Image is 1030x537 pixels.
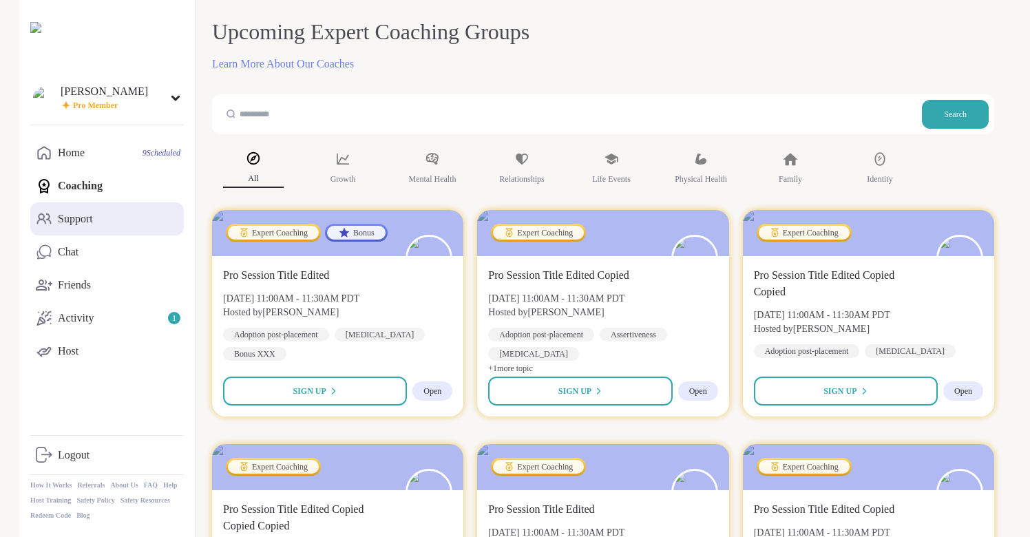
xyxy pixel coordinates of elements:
div: Support [58,211,93,227]
span: Hosted by [488,306,624,319]
img: billy [408,471,450,514]
button: Sign Up [223,377,407,406]
img: billy [938,471,981,514]
div: Expert Coaching [228,460,319,474]
span: 1 [172,313,176,324]
a: Host [30,335,184,368]
div: Expert Coaching [493,226,584,240]
div: Home [58,145,85,160]
div: Bonus [327,226,386,240]
span: Pro Member [73,100,118,112]
button: Search [922,100,989,129]
p: Life Events [592,171,631,187]
a: Friends [30,268,184,302]
div: Friends [58,277,91,293]
a: Referrals [77,481,105,490]
p: Physical Health [675,171,727,187]
div: Bonus XXX [223,347,286,361]
a: Safety Policy [76,496,114,505]
div: Adoption post-placement [754,344,860,358]
button: Sign Up [488,377,672,406]
div: Expert Coaching [759,460,850,474]
a: Chat [30,235,184,268]
img: billy [408,237,450,280]
img: billy [673,471,716,514]
img: billy [938,237,981,280]
div: Logout [58,447,90,463]
a: Safety Resources [120,496,170,505]
span: Sign Up [558,385,591,397]
span: Pro Session Title Edited Copied [488,267,629,284]
div: [MEDICAL_DATA] [865,344,956,358]
p: Family [779,171,802,187]
a: How It Works [30,481,72,490]
span: Open [423,386,441,397]
a: Support [30,202,184,235]
span: [DATE] 11:00AM - 11:30AM PDT [754,308,890,322]
button: Sign Up [754,377,938,406]
div: [MEDICAL_DATA] [488,347,579,361]
img: billy [673,237,716,280]
span: 9 Scheduled [143,147,180,158]
span: Pro Session Title Edited [223,267,329,284]
span: Pro Session Title Edited Copied Copied Copied [223,501,390,534]
p: All [223,170,284,188]
a: Activity1 [30,302,184,335]
span: Open [689,386,707,397]
a: Learn More About Our Coaches [212,56,354,72]
span: Sign Up [293,385,326,397]
span: Open [954,386,972,397]
span: Pro Session Title Edited Copied [754,501,894,518]
span: [DATE] 11:00AM - 11:30AM PDT [488,292,624,306]
span: Pro Session Title Edited Copied Copied [754,267,921,300]
b: [PERSON_NAME] [262,307,339,317]
a: Host Training [30,496,71,505]
p: Relationships [499,171,544,187]
a: Home9Scheduled [30,136,184,169]
span: [DATE] 11:00AM - 11:30AM PDT [223,292,359,306]
div: Activity [58,310,94,326]
span: Pro Session Title Edited [488,501,594,518]
div: Chat [58,244,78,260]
div: Expert Coaching [759,226,850,240]
img: david [33,87,55,109]
div: Adoption post-placement [488,328,594,341]
a: Blog [76,511,90,520]
div: [PERSON_NAME] [61,84,148,99]
div: Expert Coaching [228,226,319,240]
a: About Us [110,481,138,490]
p: Growth [330,171,356,187]
a: Help [163,481,178,490]
a: FAQ [144,481,158,490]
a: Logout [30,439,184,472]
div: Host [58,344,78,359]
span: Sign Up [823,385,856,397]
p: Mental Health [409,171,456,187]
h2: Upcoming Expert Coaching Groups [212,17,529,48]
img: ShareWell Nav Logo [30,22,184,70]
span: Hosted by [754,322,890,336]
b: [PERSON_NAME] [793,324,870,334]
div: [MEDICAL_DATA] [335,328,425,341]
div: Adoption post-placement [223,328,329,341]
div: Expert Coaching [493,460,584,474]
span: Hosted by [223,306,359,319]
b: [PERSON_NAME] [528,307,605,317]
p: Identity [867,171,892,187]
div: Assertiveness [600,328,667,341]
span: Search [944,108,967,120]
a: Redeem Code [30,511,71,520]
